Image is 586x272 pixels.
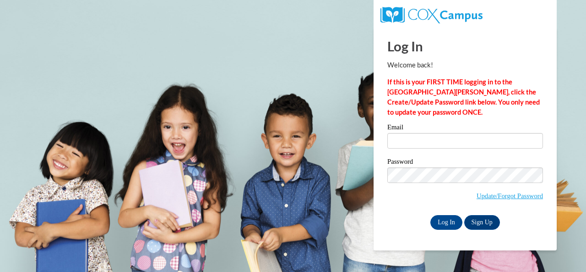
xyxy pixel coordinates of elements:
a: Sign Up [464,215,500,230]
img: COX Campus [380,7,483,23]
a: Update/Forgot Password [477,192,543,200]
input: Log In [430,215,462,230]
label: Password [387,158,543,167]
p: Welcome back! [387,60,543,70]
strong: If this is your FIRST TIME logging in to the [GEOGRAPHIC_DATA][PERSON_NAME], click the Create/Upd... [387,78,540,116]
a: COX Campus [380,11,483,18]
label: Email [387,124,543,133]
h1: Log In [387,37,543,56]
